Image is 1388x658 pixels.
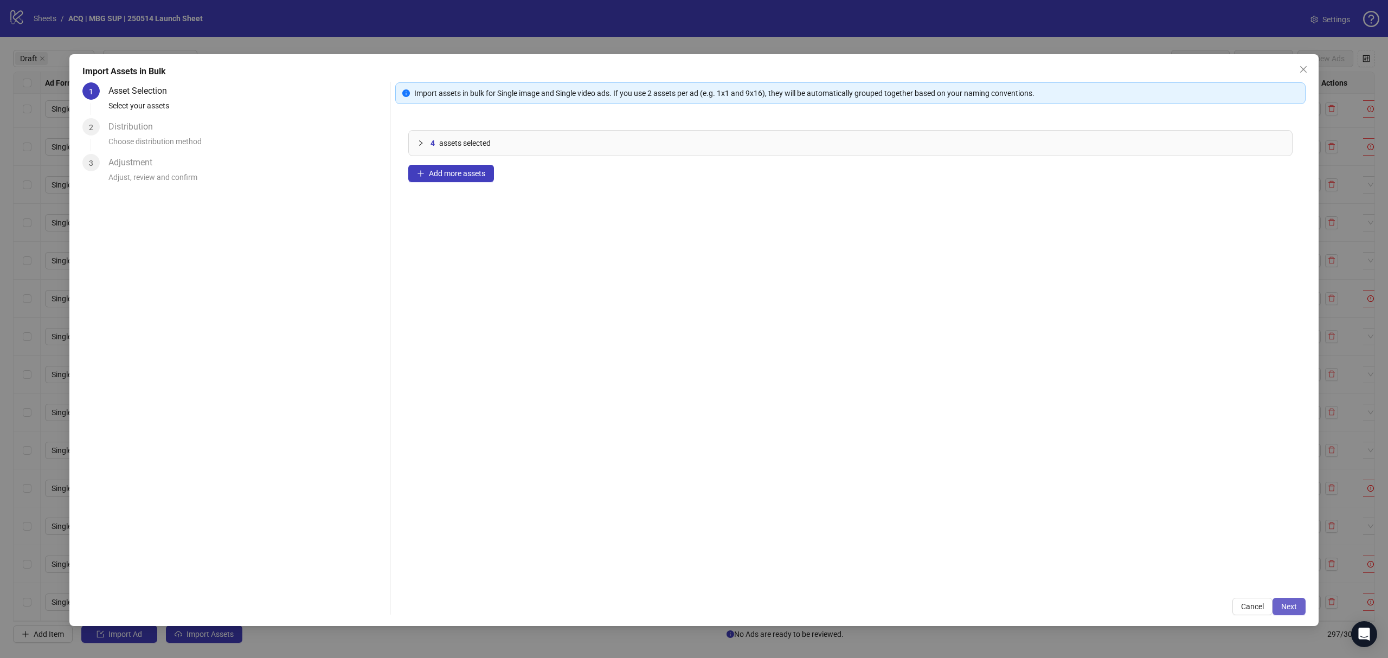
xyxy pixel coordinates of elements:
div: Select your assets [108,100,386,118]
button: Close [1295,61,1312,78]
div: Asset Selection [108,82,176,100]
span: 1 [89,87,93,96]
span: close [1299,65,1308,74]
span: collapsed [417,140,424,146]
div: Import assets in bulk for Single image and Single video ads. If you use 2 assets per ad (e.g. 1x1... [414,87,1299,99]
div: Choose distribution method [108,136,386,154]
div: 4assets selected [409,131,1292,156]
span: 4 [430,137,435,149]
span: info-circle [402,89,410,97]
span: 2 [89,123,93,132]
div: Distribution [108,118,162,136]
span: Cancel [1241,602,1264,611]
span: 3 [89,159,93,167]
span: plus [417,170,425,177]
div: Adjustment [108,154,161,171]
span: Add more assets [429,169,485,178]
span: Next [1281,602,1297,611]
div: Open Intercom Messenger [1351,621,1377,647]
button: Next [1273,598,1306,615]
button: Cancel [1232,598,1273,615]
div: Adjust, review and confirm [108,171,386,190]
span: assets selected [439,137,491,149]
div: Import Assets in Bulk [82,65,1306,78]
button: Add more assets [408,165,494,182]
